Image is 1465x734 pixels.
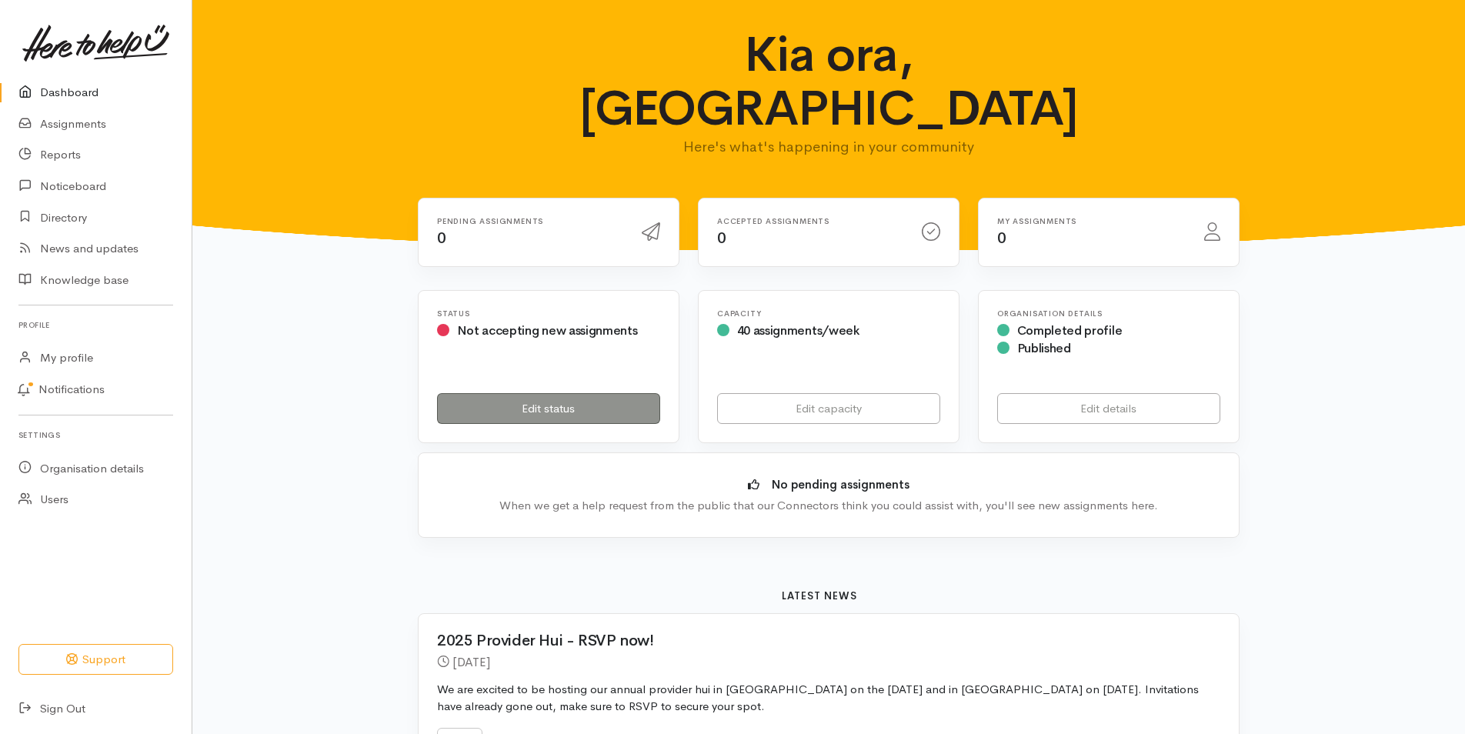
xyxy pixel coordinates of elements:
[717,393,940,425] a: Edit capacity
[1017,322,1123,339] span: Completed profile
[437,393,660,425] a: Edit status
[737,322,859,339] span: 40 assignments/week
[18,425,173,445] h6: Settings
[437,309,660,318] h6: Status
[437,681,1220,716] p: We are excited to be hosting our annual provider hui in [GEOGRAPHIC_DATA] on the [DATE] and in [G...
[772,477,909,492] b: No pending assignments
[997,217,1186,225] h6: My assignments
[437,229,446,248] span: 0
[717,229,726,248] span: 0
[997,229,1006,248] span: 0
[1017,340,1071,356] span: Published
[452,654,490,670] time: [DATE]
[529,136,1129,158] p: Here's what's happening in your community
[442,497,1216,515] div: When we get a help request from the public that our Connectors think you could assist with, you'l...
[782,589,857,602] b: Latest news
[437,632,1202,649] h2: 2025 Provider Hui - RSVP now!
[997,309,1220,318] h6: Organisation Details
[997,393,1220,425] a: Edit details
[18,315,173,335] h6: Profile
[18,644,173,676] button: Support
[717,217,903,225] h6: Accepted assignments
[717,309,940,318] h6: Capacity
[437,217,623,225] h6: Pending assignments
[457,322,638,339] span: Not accepting new assignments
[529,28,1129,136] h1: Kia ora, [GEOGRAPHIC_DATA]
